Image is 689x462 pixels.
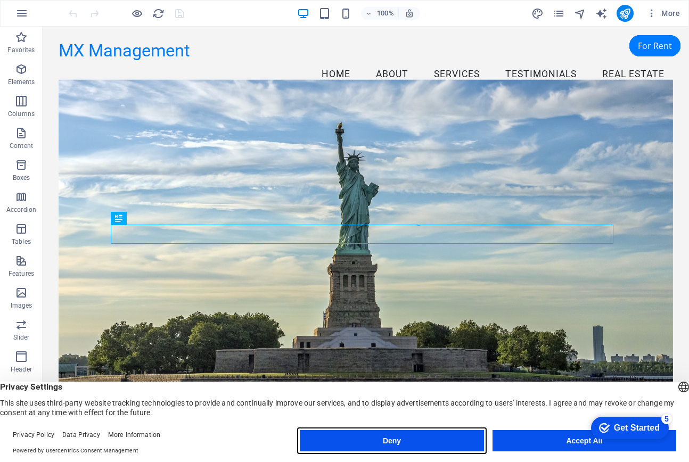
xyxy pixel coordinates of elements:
button: More [642,5,684,22]
p: Favorites [7,46,35,54]
p: Slider [13,333,30,342]
p: Boxes [13,174,30,182]
p: Header [11,365,32,374]
p: Accordion [6,205,36,214]
button: Click here to leave preview mode and continue editing [130,7,143,20]
div: Get Started [31,12,77,21]
div: For Rent [587,9,638,30]
div: Get Started 5 items remaining, 0% complete [9,5,86,28]
button: text_generator [595,7,608,20]
button: publish [617,5,634,22]
i: On resize automatically adjust zoom level to fit chosen device. [405,9,414,18]
p: Content [10,142,33,150]
button: pages [553,7,565,20]
button: reload [152,7,165,20]
p: Tables [12,237,31,246]
p: Elements [8,78,35,86]
p: Features [9,269,34,278]
button: 100% [361,7,399,20]
button: 2 [24,404,38,407]
p: Images [11,301,32,310]
i: Reload page [152,7,165,20]
div: 5 [79,2,89,13]
button: navigator [574,7,587,20]
i: Pages (Ctrl+Alt+S) [553,7,565,20]
i: Design (Ctrl+Alt+Y) [531,7,544,20]
button: 3 [24,417,38,419]
span: More [646,8,680,19]
p: Columns [8,110,35,118]
button: design [531,7,544,20]
h6: 100% [377,7,394,20]
i: Publish [619,7,631,20]
button: 1 [24,391,38,394]
i: AI Writer [595,7,608,20]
